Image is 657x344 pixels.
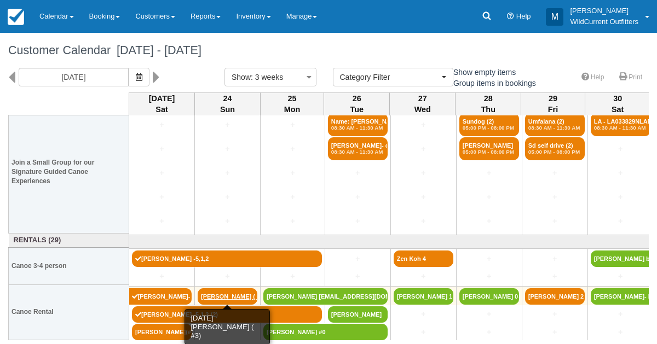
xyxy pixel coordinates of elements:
a: + [459,191,519,203]
a: [PERSON_NAME]- confir (2)08:30 AM - 11:30 AM [328,137,388,160]
a: + [525,167,585,179]
a: + [459,326,519,338]
a: + [328,271,388,282]
div: M [546,8,563,26]
th: 27 Wed [390,92,456,115]
th: [DATE] Sat [129,92,195,115]
th: 26 Tue [324,92,390,115]
a: + [394,215,453,227]
a: [PERSON_NAME] [328,306,388,323]
a: + [132,271,192,282]
a: + [263,191,322,203]
a: + [394,167,453,179]
img: checkfront-main-nav-mini-logo.png [8,9,24,25]
i: Help [507,13,514,20]
a: + [459,167,519,179]
a: [PERSON_NAME] 0&a (2) [459,288,519,305]
a: + [394,271,453,282]
a: + [525,326,585,338]
span: Show [232,73,251,81]
a: + [394,308,453,320]
th: 29 Fri [521,92,585,115]
em: 05:00 PM - 08:00 PM [528,149,581,155]
a: + [394,143,453,155]
a: + [591,308,650,320]
a: + [459,215,519,227]
p: WildCurrent Outfitters [570,16,638,27]
label: Show empty items [441,64,523,80]
th: Join a Small Group for our Signature Guided Canoe Experiences [9,110,129,234]
a: [PERSON_NAME] 2 [525,288,585,305]
em: 05:00 PM - 08:00 PM [463,149,516,155]
span: [DATE] - [DATE] [111,43,201,57]
a: + [328,191,388,203]
a: + [263,167,322,179]
a: + [198,167,257,179]
a: + [263,271,322,282]
button: Show: 3 weeks [224,68,316,86]
a: + [198,119,257,131]
a: [PERSON_NAME] 1 [394,288,453,305]
a: [PERSON_NAME](#0) [132,324,192,340]
a: + [459,253,519,265]
a: [PERSON_NAME] #0 [263,324,388,340]
a: + [198,143,257,155]
a: + [394,119,453,131]
a: + [591,167,650,179]
th: 24 Sun [195,92,261,115]
p: [PERSON_NAME] [570,5,638,16]
a: + [459,271,519,282]
a: + [525,271,585,282]
a: [PERSON_NAME]- confirmed (canoe #3) [129,288,192,305]
a: + [591,143,650,155]
a: Name: [PERSON_NAME][MEDICAL_DATA]08:30 AM - 11:30 AM [328,113,388,136]
em: 05:00 PM - 08:00 PM [463,125,516,131]
em: 08:30 AM - 11:30 AM [331,125,384,131]
a: [PERSON_NAME] ( # [198,288,257,305]
a: + [328,253,388,265]
a: + [591,326,650,338]
a: + [525,191,585,203]
a: + [132,143,192,155]
button: Category Filter [333,68,453,86]
a: [PERSON_NAME] -5,1,2 [132,250,322,267]
a: + [525,253,585,265]
h1: Customer Calendar [8,44,649,57]
a: [PERSON_NAME] [EMAIL_ADDRESS][DOMAIN_NAME] ( [263,288,388,305]
a: + [525,215,585,227]
th: 30 Sat [585,92,650,115]
a: Help [575,69,611,85]
a: Sd self drive (2)05:00 PM - 08:00 PM [525,137,585,160]
a: + [591,215,650,227]
em: 08:30 AM - 11:30 AM [594,125,647,131]
label: Group items in bookings [441,75,543,91]
a: + [394,191,453,203]
a: + [459,308,519,320]
a: + [132,167,192,179]
span: : 3 weeks [251,73,283,81]
a: Sundog (2)05:00 PM - 08:00 PM [459,113,519,136]
a: + [328,167,388,179]
a: + [198,191,257,203]
a: + [132,215,192,227]
a: + [394,326,453,338]
a: Rentals (29) [11,235,126,246]
a: + [263,119,322,131]
a: + [263,215,322,227]
span: Category Filter [340,72,439,83]
a: + [132,191,192,203]
span: Help [516,12,531,20]
span: Group items in bookings [441,79,545,86]
a: + [198,271,257,282]
a: + [263,143,322,155]
a: + [525,308,585,320]
em: 08:30 AM - 11:30 AM [331,149,384,155]
a: Zen Koh 4 [394,250,453,267]
th: Canoe Rental [9,284,129,340]
a: [PERSON_NAME]05:00 PM - 08:00 PM [459,137,519,160]
a: + [132,119,192,131]
a: LA - LA033829NLAN (2)08:30 AM - 11:30 AM [591,113,650,136]
a: Umfalana (2)08:30 AM - 11:30 AM [525,113,585,136]
a: [PERSON_NAME] -5,1,2 (2) [132,306,322,323]
a: + [591,191,650,203]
